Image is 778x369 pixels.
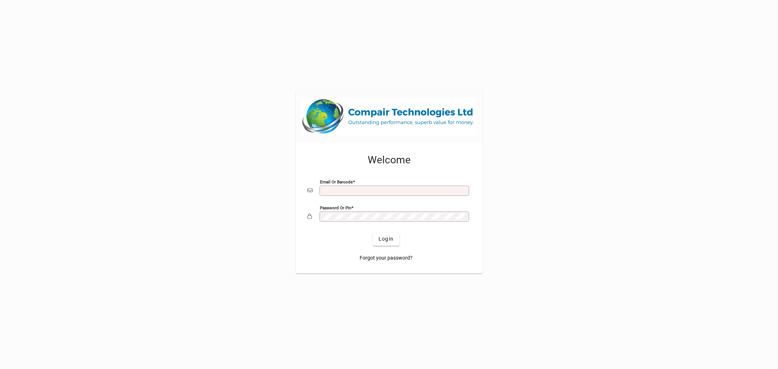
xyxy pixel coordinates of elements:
a: Forgot your password? [357,252,415,265]
h2: Welcome [307,154,471,166]
span: Forgot your password? [360,254,413,262]
span: Login [379,235,394,243]
button: Login [373,233,399,246]
mat-label: Email or Barcode [320,179,353,184]
mat-label: Password or Pin [320,205,351,210]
